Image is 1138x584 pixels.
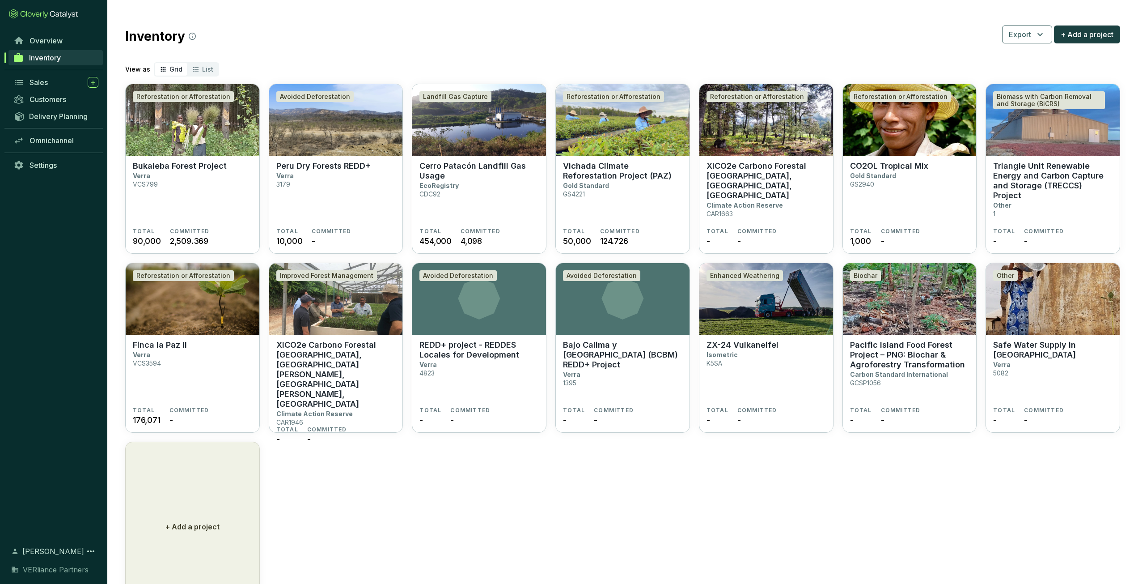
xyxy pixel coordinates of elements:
[307,433,311,445] span: -
[843,263,977,335] img: Pacific Island Food Forest Project – PNG: Biochar & Agroforestry Transformation
[169,407,209,414] span: COMMITTED
[419,190,440,198] p: CDC92
[276,180,290,188] p: 3179
[8,50,103,65] a: Inventory
[9,133,103,148] a: Omnichannel
[563,379,576,387] p: 1395
[133,407,155,414] span: TOTAL
[881,407,921,414] span: COMMITTED
[133,180,158,188] p: VCS799
[706,270,783,281] div: Enhanced Weathering
[986,84,1120,156] img: Triangle Unit Renewable Energy and Carbon Capture and Storage (TRECCS) Project
[706,228,728,235] span: TOTAL
[843,84,977,156] img: CO2OL Tropical Mix
[30,95,66,104] span: Customers
[269,84,403,254] a: Peru Dry Forests REDD+Avoided DeforestationPeru Dry Forests REDD+Verra3179TOTAL10,000COMMITTED-
[850,371,948,378] p: Carbon Standard International
[881,414,884,426] span: -
[563,270,640,281] div: Avoided Deforestation
[419,270,497,281] div: Avoided Deforestation
[563,182,609,189] p: Gold Standard
[165,521,220,532] p: + Add a project
[706,340,778,350] p: ZX-24 Vulkaneifel
[699,263,833,335] img: ZX-24 Vulkaneifel
[850,228,872,235] span: TOTAL
[850,414,854,426] span: -
[133,235,161,247] span: 90,000
[737,228,777,235] span: COMMITTED
[125,263,260,433] a: Finca la Paz IIReforestation or AfforestationFinca la Paz IIVerraVCS3594TOTAL176,071COMMITTED-
[850,161,928,171] p: CO2OL Tropical Mix
[125,27,196,46] h2: Inventory
[993,369,1008,377] p: 5082
[412,263,546,433] a: Avoided DeforestationREDD+ project - REDDES Locales for DevelopmentVerra4823TOTAL-COMMITTED-
[699,84,833,156] img: XICO2e Carbono Forestal Ejido Pueblo Nuevo, Durango, México
[1002,26,1052,43] button: Export
[419,182,459,189] p: EcoRegistry
[993,414,997,426] span: -
[461,235,482,247] span: 4,098
[993,361,1011,368] p: Verra
[419,91,491,102] div: Landfill Gas Capture
[563,190,585,198] p: GS4221
[563,91,664,102] div: Reforestation or Afforestation
[170,235,208,247] span: 2,509.369
[706,414,710,426] span: -
[986,84,1120,254] a: Triangle Unit Renewable Energy and Carbon Capture and Storage (TRECCS) ProjectBiomass with Carbon...
[594,414,597,426] span: -
[706,407,728,414] span: TOTAL
[993,201,1011,209] p: Other
[22,546,84,557] span: [PERSON_NAME]
[699,263,833,433] a: ZX-24 VulkaneifelEnhanced WeatheringZX-24 VulkaneifelIsometricK5SATOTAL-COMMITTED-
[993,161,1113,200] p: Triangle Unit Renewable Energy and Carbon Capture and Storage (TRECCS) Project
[706,201,783,209] p: Climate Action Reserve
[1024,235,1028,247] span: -
[312,228,351,235] span: COMMITTED
[881,235,884,247] span: -
[276,433,280,445] span: -
[600,228,640,235] span: COMMITTED
[737,235,741,247] span: -
[9,158,103,173] a: Settings
[1054,26,1120,43] button: + Add a project
[133,414,161,426] span: 176,071
[126,84,259,156] img: Bukaleba Forest Project
[737,407,777,414] span: COMMITTED
[419,340,539,360] p: REDD+ project - REDDES Locales for Development
[706,91,808,102] div: Reforestation or Afforestation
[30,136,74,145] span: Omnichannel
[30,161,57,170] span: Settings
[1061,29,1113,40] span: + Add a project
[133,172,150,179] p: Verra
[850,379,881,387] p: GCSP1056
[276,228,298,235] span: TOTAL
[555,263,690,433] a: Avoided DeforestationBajo Calima y [GEOGRAPHIC_DATA] (BCBM) REDD+ ProjectVerra1395TOTAL-COMMITTED-
[563,407,585,414] span: TOTAL
[1024,407,1064,414] span: COMMITTED
[30,78,48,87] span: Sales
[850,172,896,179] p: Gold Standard
[706,210,733,217] p: CAR1663
[600,235,628,247] span: 124.726
[563,414,567,426] span: -
[125,84,260,254] a: Bukaleba Forest ProjectReforestation or AfforestationBukaleba Forest ProjectVerraVCS799TOTAL90,00...
[419,361,437,368] p: Verra
[170,228,210,235] span: COMMITTED
[993,210,995,217] p: 1
[461,228,500,235] span: COMMITTED
[993,235,997,247] span: -
[850,270,881,281] div: Biochar
[450,407,490,414] span: COMMITTED
[276,270,377,281] div: Improved Forest Management
[125,65,150,74] p: View as
[563,161,682,181] p: Vichada Climate Reforestation Project (PAZ)
[133,359,161,367] p: VCS3594
[594,407,634,414] span: COMMITTED
[276,235,303,247] span: 10,000
[169,65,182,73] span: Grid
[412,84,546,254] a: Cerro Patacón Landfill Gas UsageLandfill Gas CaptureCerro Patacón Landfill Gas UsageEcoRegistryCD...
[419,161,539,181] p: Cerro Patacón Landfill Gas Usage
[850,407,872,414] span: TOTAL
[276,340,396,409] p: XICO2e Carbono Forestal [GEOGRAPHIC_DATA], [GEOGRAPHIC_DATA][PERSON_NAME], [GEOGRAPHIC_DATA][PERS...
[29,53,61,62] span: Inventory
